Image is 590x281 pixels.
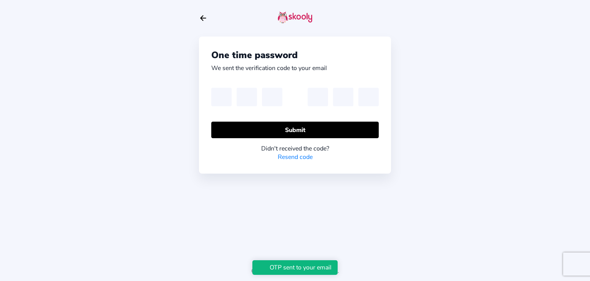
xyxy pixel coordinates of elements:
a: Resend code [278,153,313,161]
div: One time password [211,49,379,61]
div: OTP sent to your email [270,263,331,272]
ion-icon: remove outline [290,92,300,102]
div: Didn't received the code? [211,144,379,153]
div: We sent the verification code to your email [211,64,327,72]
button: Submit [211,122,379,138]
ion-icon: checkmark circle [259,264,267,272]
button: arrow back outline [199,14,207,22]
img: skooly-logo.png [278,11,312,23]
